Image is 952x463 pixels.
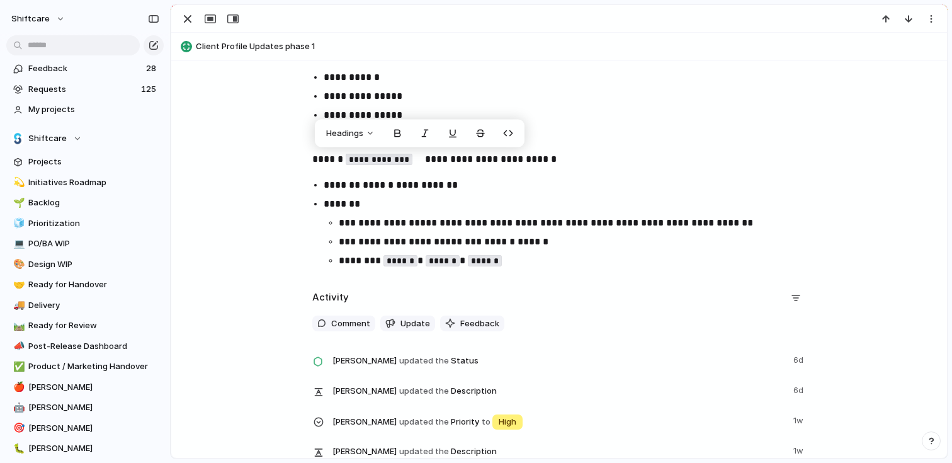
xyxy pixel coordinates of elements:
[13,196,22,210] div: 🌱
[28,156,159,168] span: Projects
[13,442,22,456] div: 🐛
[28,422,159,435] span: [PERSON_NAME]
[6,214,164,233] a: 🧊Prioritization
[399,385,449,397] span: updated the
[399,416,449,428] span: updated the
[6,419,164,438] a: 🎯[PERSON_NAME]
[6,357,164,376] div: ✅Product / Marketing Handover
[13,237,22,251] div: 💻
[332,412,786,431] span: Priority
[11,340,24,353] button: 📣
[28,319,159,332] span: Ready for Review
[331,317,370,330] span: Comment
[332,445,397,458] span: [PERSON_NAME]
[6,398,164,417] a: 🤖[PERSON_NAME]
[13,421,22,435] div: 🎯
[11,176,24,189] button: 💫
[793,382,806,397] span: 6d
[28,258,159,271] span: Design WIP
[11,319,24,332] button: 🛤️
[28,401,159,414] span: [PERSON_NAME]
[6,439,164,458] a: 🐛[PERSON_NAME]
[11,299,24,312] button: 🚚
[11,13,50,25] span: shiftcare
[11,237,24,250] button: 💻
[11,360,24,373] button: ✅
[11,381,24,394] button: 🍎
[28,360,159,373] span: Product / Marketing Handover
[6,296,164,315] a: 🚚Delivery
[146,62,159,75] span: 28
[482,416,490,428] span: to
[13,360,22,374] div: ✅
[13,216,22,231] div: 🧊
[13,278,22,292] div: 🤝
[28,132,67,145] span: Shiftcare
[6,152,164,171] a: Projects
[6,193,164,212] a: 🌱Backlog
[400,317,430,330] span: Update
[11,197,24,209] button: 🌱
[6,234,164,253] a: 💻PO/BA WIP
[6,173,164,192] a: 💫Initiatives Roadmap
[326,127,363,140] span: Headings
[28,197,159,209] span: Backlog
[28,381,159,394] span: [PERSON_NAME]
[6,316,164,335] div: 🛤️Ready for Review
[13,401,22,415] div: 🤖
[177,37,941,57] button: Client Profile Updates phase 1
[11,258,24,271] button: 🎨
[332,442,786,460] span: Description
[332,352,786,369] span: Status
[13,339,22,353] div: 📣
[28,278,159,291] span: Ready for Handover
[6,80,164,99] a: Requests125
[6,9,72,29] button: shiftcare
[440,316,504,332] button: Feedback
[312,316,375,332] button: Comment
[793,412,806,427] span: 1w
[13,380,22,394] div: 🍎
[11,422,24,435] button: 🎯
[28,442,159,455] span: [PERSON_NAME]
[28,62,142,75] span: Feedback
[380,316,435,332] button: Update
[13,319,22,333] div: 🛤️
[6,275,164,294] a: 🤝Ready for Handover
[332,355,397,367] span: [PERSON_NAME]
[6,255,164,274] a: 🎨Design WIP
[28,176,159,189] span: Initiatives Roadmap
[11,278,24,291] button: 🤝
[11,442,24,455] button: 🐛
[793,442,806,457] span: 1w
[11,401,24,414] button: 🤖
[6,129,164,148] button: Shiftcare
[13,175,22,190] div: 💫
[28,237,159,250] span: PO/BA WIP
[460,317,499,330] span: Feedback
[6,100,164,119] a: My projects
[6,378,164,397] div: 🍎[PERSON_NAME]
[793,352,806,367] span: 6d
[332,385,397,397] span: [PERSON_NAME]
[399,355,449,367] span: updated the
[332,416,397,428] span: [PERSON_NAME]
[13,257,22,272] div: 🎨
[312,290,349,305] h2: Activity
[319,123,382,144] button: Headings
[11,217,24,230] button: 🧊
[6,337,164,356] a: 📣Post-Release Dashboard
[196,40,941,53] span: Client Profile Updates phase 1
[6,59,164,78] a: Feedback28
[28,103,159,116] span: My projects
